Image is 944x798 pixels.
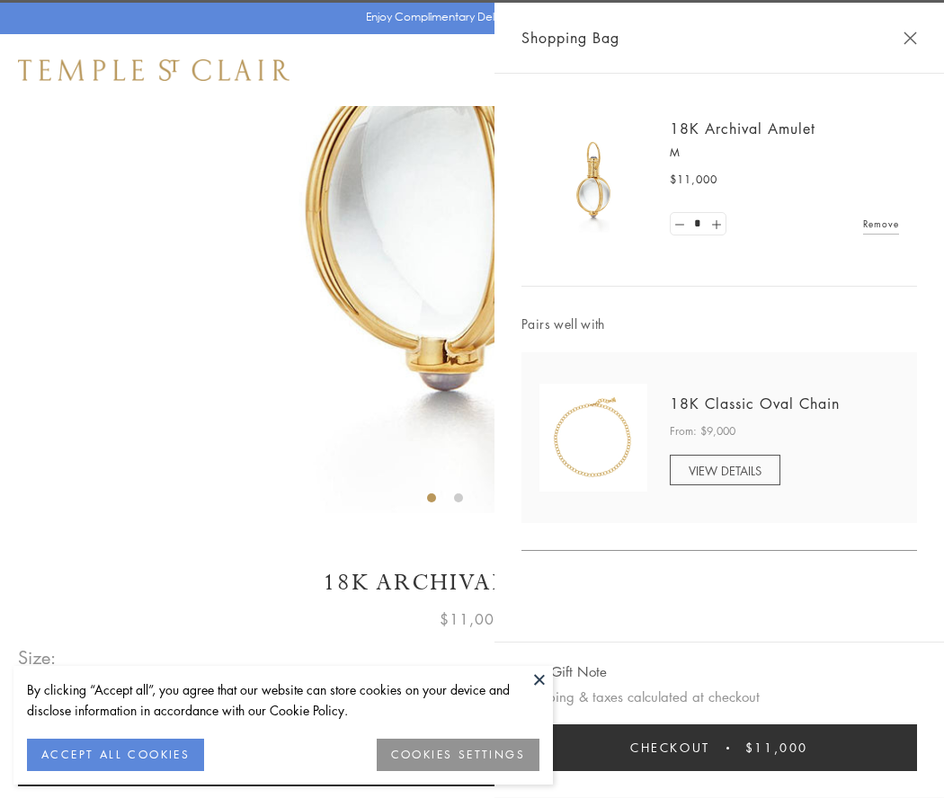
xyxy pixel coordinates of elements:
[670,422,735,440] span: From: $9,000
[377,739,539,771] button: COOKIES SETTINGS
[18,567,926,598] h1: 18K Archival Amulet
[27,679,539,721] div: By clicking “Accept all”, you agree that our website can store cookies on your device and disclos...
[521,661,607,683] button: Add Gift Note
[539,126,647,234] img: 18K Archival Amulet
[689,462,761,479] span: VIEW DETAILS
[670,394,840,413] a: 18K Classic Oval Chain
[521,26,619,49] span: Shopping Bag
[630,738,710,758] span: Checkout
[18,643,58,672] span: Size:
[440,607,504,631] span: $11,000
[27,739,204,771] button: ACCEPT ALL COOKIES
[670,171,717,189] span: $11,000
[863,214,899,234] a: Remove
[670,144,899,162] p: M
[18,59,289,81] img: Temple St. Clair
[521,686,917,708] p: Shipping & taxes calculated at checkout
[671,213,689,235] a: Set quantity to 0
[539,384,647,492] img: N88865-OV18
[707,213,725,235] a: Set quantity to 2
[670,455,780,485] a: VIEW DETAILS
[366,8,570,26] p: Enjoy Complimentary Delivery & Returns
[904,31,917,45] button: Close Shopping Bag
[745,738,808,758] span: $11,000
[521,724,917,771] button: Checkout $11,000
[521,314,917,334] span: Pairs well with
[670,119,815,138] a: 18K Archival Amulet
